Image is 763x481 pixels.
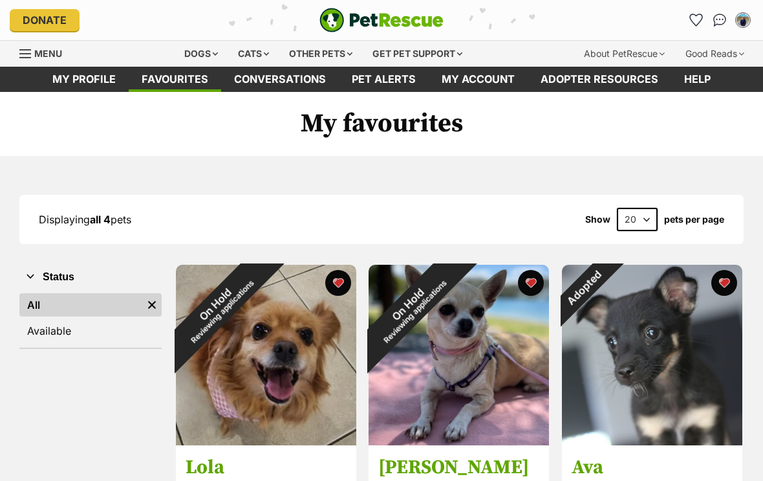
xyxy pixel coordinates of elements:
img: Michelle Jowitt (shelly) profile pic [736,14,749,27]
img: logo-e224e6f780fb5917bec1dbf3a21bbac754714ae5b6737aabdf751b685950b380.svg [319,8,444,32]
a: Favourites [129,67,221,92]
a: Conversations [709,10,730,30]
button: My account [733,10,753,30]
div: Cats [229,41,278,67]
button: Status [19,269,162,285]
button: favourite [711,270,737,296]
a: Available [19,319,162,342]
button: favourite [325,270,351,296]
a: Help [671,67,724,92]
a: On HoldReviewing applications [176,436,356,449]
div: On Hold [340,236,483,379]
div: Status [19,291,162,348]
h3: Lola [186,455,347,480]
label: pets per page [664,214,724,225]
ul: Account quick links [686,10,753,30]
strong: all 4 [90,213,111,226]
div: Adopted [544,248,624,328]
a: PetRescue [319,8,444,32]
a: Remove filter [142,293,162,317]
img: chat-41dd97257d64d25036548639549fe6c8038ab92f7586957e7f3b1b290dea8141.svg [713,14,727,27]
div: Dogs [175,41,227,67]
a: Pet alerts [339,67,429,92]
a: Adopted [562,436,742,449]
a: conversations [221,67,339,92]
div: On Hold [147,236,290,379]
span: Show [585,214,610,225]
span: Reviewing applications [189,278,256,345]
a: My account [429,67,528,92]
span: Reviewing applications [382,278,449,345]
img: Minnie [369,265,549,445]
a: My profile [39,67,129,92]
a: Adopter resources [528,67,671,92]
a: Donate [10,9,80,31]
div: Get pet support [363,41,471,67]
div: About PetRescue [575,41,674,67]
div: Other pets [280,41,361,67]
a: On HoldReviewing applications [369,436,549,449]
a: Favourites [686,10,707,30]
img: Ava [562,265,742,445]
button: favourite [519,270,544,296]
a: All [19,293,142,317]
img: Lola [176,265,356,445]
h3: Ava [572,455,733,480]
a: Menu [19,41,71,64]
h3: [PERSON_NAME] [378,455,539,480]
div: Good Reads [676,41,753,67]
span: Menu [34,48,62,59]
span: Displaying pets [39,213,131,226]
